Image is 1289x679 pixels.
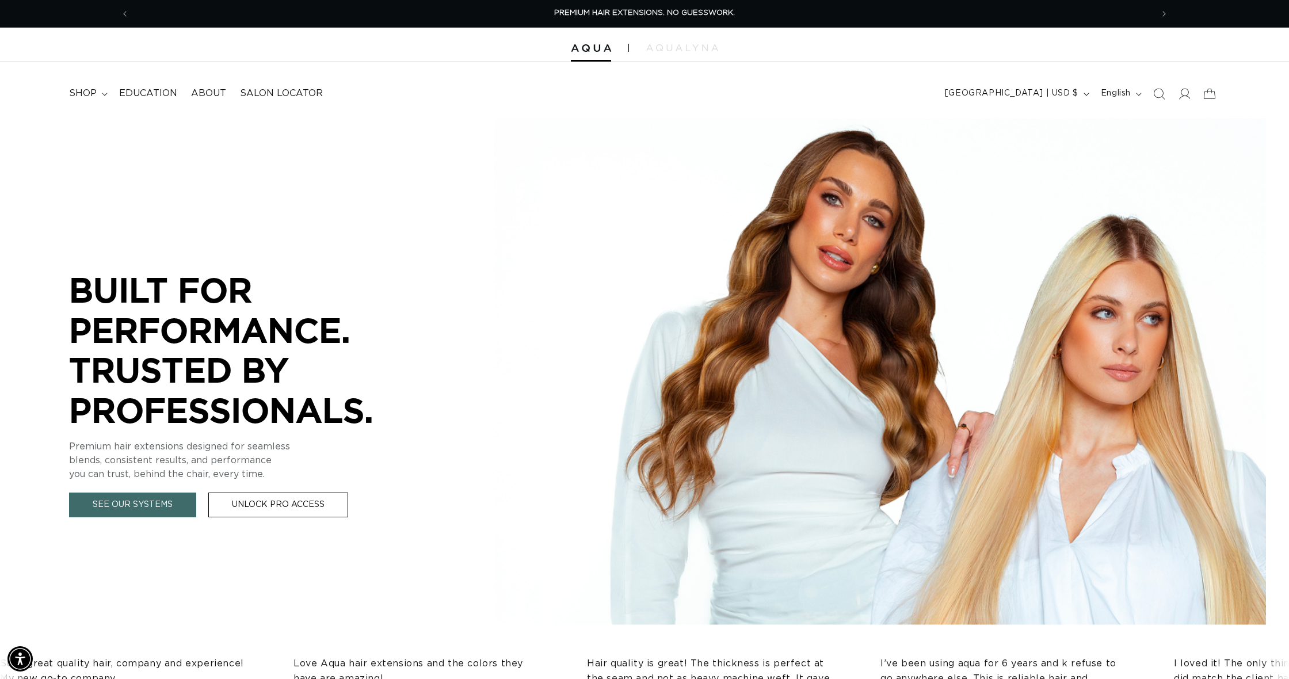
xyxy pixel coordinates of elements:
[554,9,735,17] span: PREMIUM HAIR EXTENSIONS. NO GUESSWORK.
[1146,81,1172,106] summary: Search
[184,81,233,106] a: About
[938,83,1094,105] button: [GEOGRAPHIC_DATA] | USD $
[7,646,33,672] div: Accessibility Menu
[1094,83,1146,105] button: English
[69,270,414,430] p: BUILT FOR PERFORMANCE. TRUSTED BY PROFESSIONALS.
[62,81,112,106] summary: shop
[1151,3,1177,25] button: Next announcement
[208,493,348,517] a: Unlock Pro Access
[191,87,226,100] span: About
[240,87,323,100] span: Salon Locator
[112,81,184,106] a: Education
[571,44,611,52] img: Aqua Hair Extensions
[69,87,97,100] span: shop
[69,440,414,481] p: Premium hair extensions designed for seamless blends, consistent results, and performance you can...
[1101,87,1131,100] span: English
[233,81,330,106] a: Salon Locator
[69,493,196,517] a: See Our Systems
[119,87,177,100] span: Education
[646,44,718,51] img: aqualyna.com
[945,87,1078,100] span: [GEOGRAPHIC_DATA] | USD $
[112,3,138,25] button: Previous announcement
